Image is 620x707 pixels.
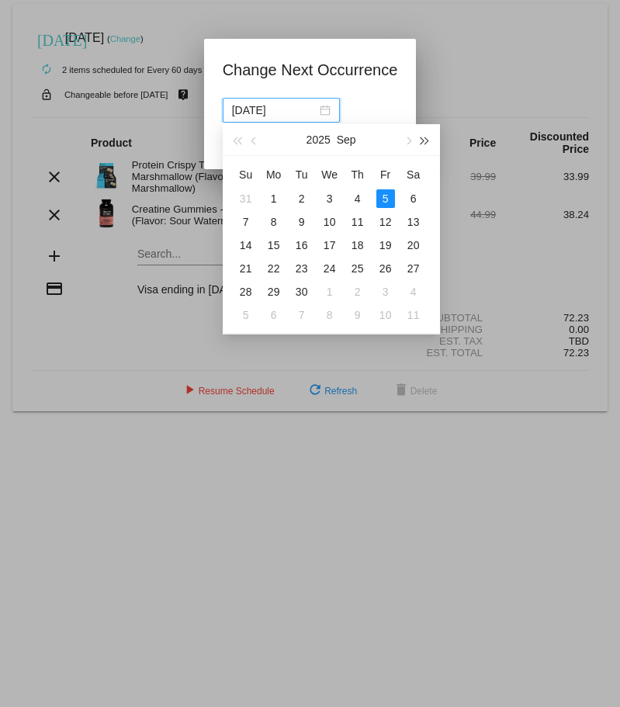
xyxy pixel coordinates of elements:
button: Last year (Control + left) [229,124,246,155]
div: 11 [348,213,367,231]
div: 7 [237,213,255,231]
th: Thu [344,162,372,187]
div: 19 [376,236,395,255]
div: 14 [237,236,255,255]
div: 27 [404,259,423,278]
div: 21 [237,259,255,278]
td: 9/8/2025 [260,210,288,234]
td: 10/7/2025 [288,303,316,327]
div: 15 [265,236,283,255]
div: 20 [404,236,423,255]
td: 9/5/2025 [372,187,400,210]
div: 22 [265,259,283,278]
td: 10/2/2025 [344,280,372,303]
td: 9/30/2025 [288,280,316,303]
div: 26 [376,259,395,278]
td: 10/9/2025 [344,303,372,327]
td: 9/24/2025 [316,257,344,280]
th: Tue [288,162,316,187]
td: 10/1/2025 [316,280,344,303]
td: 9/28/2025 [232,280,260,303]
div: 9 [293,213,311,231]
button: Next month (PageDown) [399,124,416,155]
div: 16 [293,236,311,255]
td: 9/23/2025 [288,257,316,280]
td: 8/31/2025 [232,187,260,210]
div: 18 [348,236,367,255]
div: 4 [348,189,367,208]
td: 9/25/2025 [344,257,372,280]
th: Fri [372,162,400,187]
td: 9/22/2025 [260,257,288,280]
div: 1 [265,189,283,208]
td: 9/27/2025 [400,257,428,280]
button: Previous month (PageUp) [246,124,263,155]
td: 9/13/2025 [400,210,428,234]
td: 10/8/2025 [316,303,344,327]
td: 9/3/2025 [316,187,344,210]
div: 28 [237,282,255,301]
td: 9/6/2025 [400,187,428,210]
div: 13 [404,213,423,231]
div: 11 [404,306,423,324]
td: 10/4/2025 [400,280,428,303]
div: 29 [265,282,283,301]
td: 10/3/2025 [372,280,400,303]
td: 9/17/2025 [316,234,344,257]
div: 3 [376,282,395,301]
td: 9/9/2025 [288,210,316,234]
div: 10 [320,213,339,231]
td: 9/2/2025 [288,187,316,210]
td: 9/26/2025 [372,257,400,280]
th: Wed [316,162,344,187]
th: Sat [400,162,428,187]
td: 9/20/2025 [400,234,428,257]
div: 6 [265,306,283,324]
div: 7 [293,306,311,324]
div: 8 [320,306,339,324]
div: 4 [404,282,423,301]
h1: Change Next Occurrence [223,57,398,82]
div: 30 [293,282,311,301]
input: Select date [232,102,317,119]
div: 2 [348,282,367,301]
td: 10/11/2025 [400,303,428,327]
div: 5 [376,189,395,208]
div: 23 [293,259,311,278]
td: 9/14/2025 [232,234,260,257]
button: Sep [337,124,356,155]
td: 9/18/2025 [344,234,372,257]
td: 9/1/2025 [260,187,288,210]
div: 5 [237,306,255,324]
div: 9 [348,306,367,324]
button: Next year (Control + right) [416,124,433,155]
td: 10/10/2025 [372,303,400,327]
td: 9/7/2025 [232,210,260,234]
div: 3 [320,189,339,208]
div: 10 [376,306,395,324]
td: 9/16/2025 [288,234,316,257]
div: 25 [348,259,367,278]
td: 9/4/2025 [344,187,372,210]
div: 24 [320,259,339,278]
td: 9/21/2025 [232,257,260,280]
td: 9/10/2025 [316,210,344,234]
td: 9/15/2025 [260,234,288,257]
td: 10/5/2025 [232,303,260,327]
button: 2025 [307,124,331,155]
div: 12 [376,213,395,231]
div: 8 [265,213,283,231]
div: 1 [320,282,339,301]
th: Mon [260,162,288,187]
div: 31 [237,189,255,208]
td: 9/19/2025 [372,234,400,257]
td: 9/12/2025 [372,210,400,234]
td: 9/29/2025 [260,280,288,303]
div: 6 [404,189,423,208]
td: 10/6/2025 [260,303,288,327]
div: 17 [320,236,339,255]
td: 9/11/2025 [344,210,372,234]
div: 2 [293,189,311,208]
th: Sun [232,162,260,187]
